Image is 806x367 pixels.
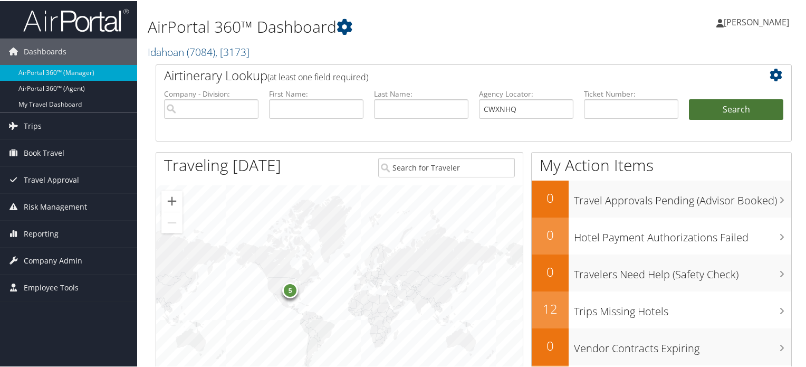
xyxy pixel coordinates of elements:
button: Search [689,98,783,119]
label: Agency Locator: [479,88,573,98]
span: Travel Approval [24,166,79,192]
a: [PERSON_NAME] [716,5,800,37]
a: Idahoan [148,44,250,58]
h2: 0 [532,188,569,206]
button: Zoom out [161,211,183,232]
a: 0Vendor Contracts Expiring [532,327,791,364]
a: 12Trips Missing Hotels [532,290,791,327]
h3: Vendor Contracts Expiring [574,335,791,355]
h1: AirPortal 360™ Dashboard [148,15,582,37]
a: 0Travel Approvals Pending (Advisor Booked) [532,180,791,217]
span: Company Admin [24,247,82,273]
span: Reporting [24,220,59,246]
label: Company - Division: [164,88,258,98]
h2: 0 [532,225,569,243]
h1: My Action Items [532,153,791,175]
h2: 12 [532,299,569,317]
span: Risk Management [24,193,87,219]
span: , [ 3173 ] [215,44,250,58]
label: Ticket Number: [584,88,678,98]
button: Zoom in [161,190,183,211]
span: Dashboards [24,37,66,64]
span: [PERSON_NAME] [724,15,789,27]
div: 5 [282,281,298,297]
span: (at least one field required) [267,70,368,82]
a: 0Travelers Need Help (Safety Check) [532,253,791,290]
h3: Travelers Need Help (Safety Check) [574,261,791,281]
span: Trips [24,112,42,138]
a: 0Hotel Payment Authorizations Failed [532,217,791,253]
h3: Trips Missing Hotels [574,298,791,318]
span: Book Travel [24,139,64,165]
h2: 0 [532,262,569,280]
span: Employee Tools [24,274,79,300]
h2: Airtinerary Lookup [164,65,731,83]
h3: Travel Approvals Pending (Advisor Booked) [574,187,791,207]
h3: Hotel Payment Authorizations Failed [574,224,791,244]
h1: Traveling [DATE] [164,153,281,175]
span: ( 7084 ) [187,44,215,58]
input: Search for Traveler [378,157,515,176]
h2: 0 [532,336,569,354]
label: First Name: [269,88,363,98]
label: Last Name: [374,88,468,98]
img: airportal-logo.png [23,7,129,32]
